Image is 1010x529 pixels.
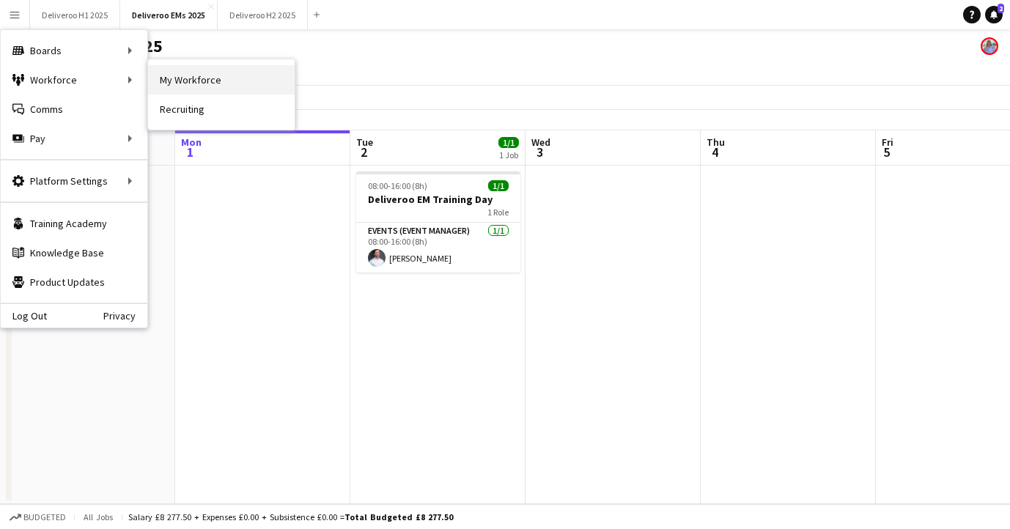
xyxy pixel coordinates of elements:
[704,144,725,160] span: 4
[1,95,147,124] a: Comms
[882,136,893,149] span: Fri
[344,511,453,522] span: Total Budgeted £8 277.50
[531,136,550,149] span: Wed
[81,511,116,522] span: All jobs
[981,37,998,55] app-user-avatar: Lucy Hillier
[30,1,120,29] button: Deliveroo H1 2025
[356,223,520,273] app-card-role: Events (Event Manager)1/108:00-16:00 (8h)[PERSON_NAME]
[354,144,373,160] span: 2
[7,509,68,525] button: Budgeted
[148,65,295,95] a: My Workforce
[487,207,509,218] span: 1 Role
[148,95,295,124] a: Recruiting
[707,136,725,149] span: Thu
[356,171,520,273] app-job-card: 08:00-16:00 (8h)1/1Deliveroo EM Training Day1 RoleEvents (Event Manager)1/108:00-16:00 (8h)[PERSO...
[368,180,427,191] span: 08:00-16:00 (8h)
[218,1,308,29] button: Deliveroo H2 2025
[23,512,66,522] span: Budgeted
[1,166,147,196] div: Platform Settings
[1,267,147,297] a: Product Updates
[985,6,1003,23] a: 2
[998,4,1004,13] span: 2
[356,136,373,149] span: Tue
[1,36,147,65] div: Boards
[499,149,518,160] div: 1 Job
[179,144,202,160] span: 1
[498,137,519,148] span: 1/1
[1,209,147,238] a: Training Academy
[356,193,520,206] h3: Deliveroo EM Training Day
[880,144,893,160] span: 5
[181,136,202,149] span: Mon
[128,511,453,522] div: Salary £8 277.50 + Expenses £0.00 + Subsistence £0.00 =
[488,180,509,191] span: 1/1
[1,124,147,153] div: Pay
[1,310,47,322] a: Log Out
[120,1,218,29] button: Deliveroo EMs 2025
[1,238,147,267] a: Knowledge Base
[529,144,550,160] span: 3
[1,65,147,95] div: Workforce
[103,310,147,322] a: Privacy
